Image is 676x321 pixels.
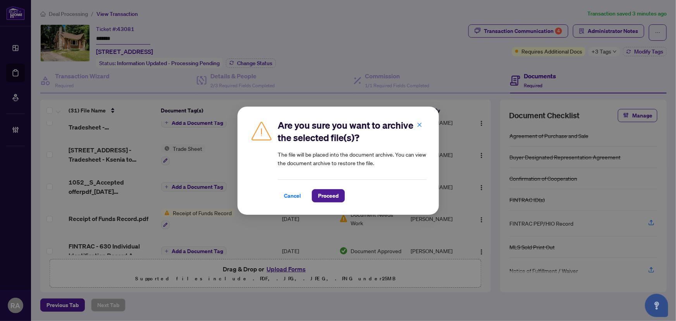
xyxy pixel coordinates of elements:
span: Proceed [318,190,339,202]
h2: Are you sure you want to archive the selected file(s)? [278,119,427,144]
img: Caution Icon [250,119,273,142]
button: Open asap [645,294,668,317]
span: close [417,122,422,127]
article: The file will be placed into the document archive. You can view the document archive to restore t... [278,150,427,167]
button: Cancel [278,189,307,202]
button: Proceed [312,189,345,202]
span: Cancel [284,190,301,202]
